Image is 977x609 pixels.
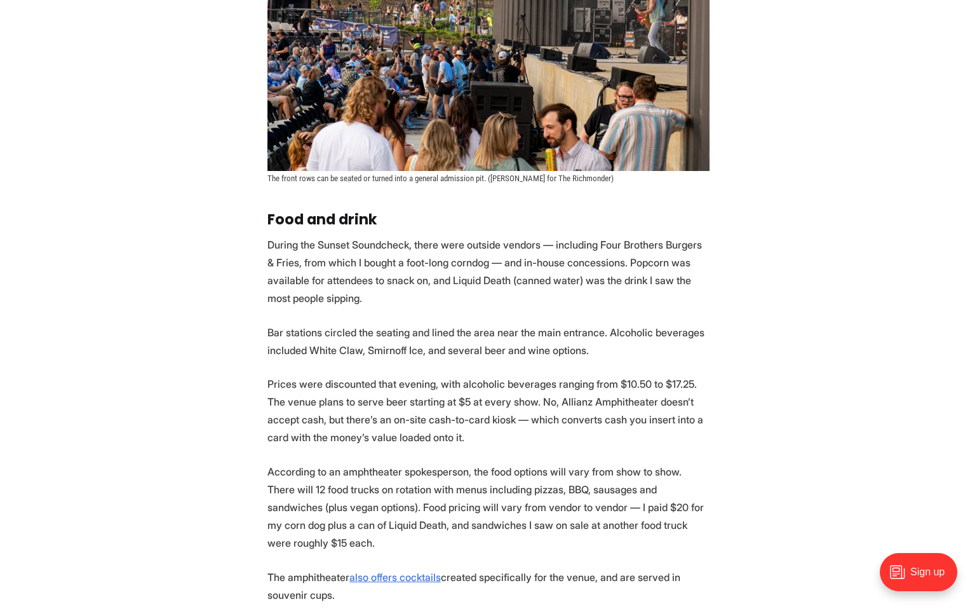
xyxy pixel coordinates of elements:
[349,571,441,584] a: also offers cocktails
[267,463,710,552] p: According to an amphtheater spokesperson, the food options will vary from show to show. There wil...
[267,375,710,446] p: Prices were discounted that evening, with alcoholic beverages ranging from $10.50 to $17.25. The ...
[267,174,614,183] span: The front rows can be seated or turned into a general admission pit. ([PERSON_NAME] for The Richm...
[267,568,710,604] p: The amphitheater created specifically for the venue, and are served in souvenir cups.
[267,324,710,359] p: Bar stations circled the seating and lined the area near the main entrance. Alcoholic beverages i...
[267,236,710,307] p: During the Sunset Soundcheck, there were outside vendors — including Four Brothers Burgers & Frie...
[267,209,377,229] strong: Food and drink
[869,547,977,609] iframe: portal-trigger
